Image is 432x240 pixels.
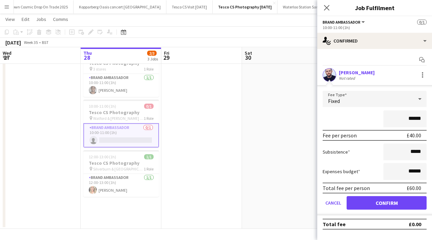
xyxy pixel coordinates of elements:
[83,50,92,56] span: Thu
[417,20,427,25] span: 0/1
[83,100,159,148] app-job-card: 10:00-11:00 (1h)0/1Tesco CS Photography Watford & [PERSON_NAME] & Southgate Rd Express1 RoleBrand...
[83,160,159,166] h3: Tesco CS Photography
[339,76,356,81] div: Not rated
[83,150,159,197] app-job-card: 12:00-13:00 (1h)1/1Tesco CS Photography Silverburn & [GEOGRAPHIC_DATA]1 RoleBrand Ambassador1/112...
[339,70,375,76] div: [PERSON_NAME]
[323,196,344,210] button: Cancel
[166,0,213,14] button: Tesco CS Visit [DATE]
[5,16,15,22] span: View
[277,0,357,14] button: Waterloo Station Sampling X Rekorderlig
[144,166,154,171] span: 1 Role
[3,50,11,56] span: Wed
[5,39,21,46] div: [DATE]
[347,196,427,210] button: Confirm
[83,123,159,148] app-card-role: Brand Ambassador0/110:00-11:00 (1h)
[144,66,154,72] span: 1 Role
[323,149,350,155] label: Subsistence
[407,132,421,139] div: £40.00
[147,56,158,61] div: 3 Jobs
[328,98,340,104] span: Fixed
[83,50,159,97] app-job-card: 10:00-11:00 (1h)1/1Tesco CS Photography 3 stores1 RoleBrand Ambassador1/110:00-11:00 (1h)[PERSON_...
[36,16,46,22] span: Jobs
[53,16,68,22] span: Comms
[163,54,169,61] span: 29
[323,221,346,228] div: Total fee
[323,25,427,30] div: 10:00-11:00 (1h)
[89,154,116,159] span: 12:00-13:00 (1h)
[74,0,166,14] button: Kopparberg Oasis concert [GEOGRAPHIC_DATA]
[244,54,252,61] span: 30
[22,40,39,45] span: Week 35
[19,15,32,24] a: Edit
[407,185,421,191] div: £60.00
[93,66,106,72] span: 3 stores
[213,0,277,14] button: Tesco CS Photography [DATE]
[409,221,421,228] div: £0.00
[144,104,154,109] span: 0/1
[144,116,154,121] span: 1 Role
[89,104,116,109] span: 10:00-11:00 (1h)
[144,154,154,159] span: 1/1
[317,33,432,49] div: Confirmed
[245,50,252,56] span: Sat
[22,16,29,22] span: Edit
[50,15,71,24] a: Comms
[317,3,432,12] h3: Job Fulfilment
[83,74,159,97] app-card-role: Brand Ambassador1/110:00-11:00 (1h)[PERSON_NAME]
[323,20,360,25] span: Brand Ambassador
[82,54,92,61] span: 28
[83,174,159,197] app-card-role: Brand Ambassador1/112:00-13:00 (1h)[PERSON_NAME]
[164,50,169,56] span: Fri
[93,166,144,171] span: Silverburn & [GEOGRAPHIC_DATA]
[33,15,49,24] a: Jobs
[147,51,157,56] span: 2/3
[93,116,144,121] span: Watford & [PERSON_NAME] & Southgate Rd Express
[323,168,360,175] label: Expenses budget
[42,40,49,45] div: BST
[323,132,357,139] div: Fee per person
[3,15,18,24] a: View
[83,109,159,115] h3: Tesco CS Photography
[2,54,11,61] span: 27
[323,20,366,25] button: Brand Ambassador
[323,185,370,191] div: Total fee per person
